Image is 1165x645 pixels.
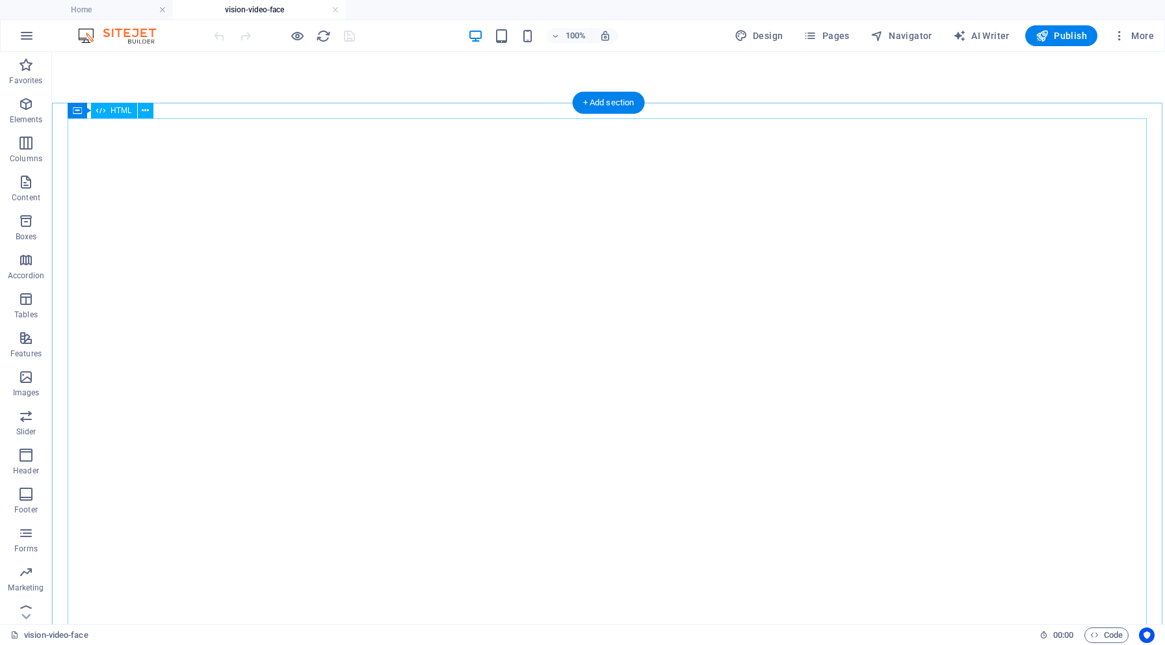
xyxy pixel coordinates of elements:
[173,3,346,17] h4: vision-video-face
[735,29,783,42] span: Design
[75,28,172,44] img: Editor Logo
[14,309,38,320] p: Tables
[1062,630,1064,640] span: :
[10,627,88,643] a: Click to cancel selection. Double-click to open Pages
[10,349,42,359] p: Features
[1090,627,1123,643] span: Code
[1084,627,1129,643] button: Code
[16,427,36,437] p: Slider
[948,25,1015,46] button: AI Writer
[865,25,937,46] button: Navigator
[870,29,932,42] span: Navigator
[546,28,592,44] button: 100%
[599,30,611,42] i: On resize automatically adjust zoom level to fit chosen device.
[1025,25,1097,46] button: Publish
[111,107,132,114] span: HTML
[315,28,331,44] button: reload
[798,25,854,46] button: Pages
[16,231,37,242] p: Boxes
[1113,29,1154,42] span: More
[8,270,44,281] p: Accordion
[1053,627,1073,643] span: 00 00
[9,75,42,86] p: Favorites
[573,92,645,114] div: + Add section
[10,153,42,164] p: Columns
[8,583,44,593] p: Marketing
[316,29,331,44] i: Reload page
[804,29,849,42] span: Pages
[729,25,789,46] button: Design
[1036,29,1087,42] span: Publish
[10,114,43,125] p: Elements
[13,388,40,398] p: Images
[1108,25,1159,46] button: More
[566,28,586,44] h6: 100%
[14,544,38,554] p: Forms
[12,192,40,203] p: Content
[953,29,1010,42] span: AI Writer
[13,466,39,476] p: Header
[14,505,38,515] p: Footer
[729,25,789,46] div: Design (Ctrl+Alt+Y)
[1139,627,1155,643] button: Usercentrics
